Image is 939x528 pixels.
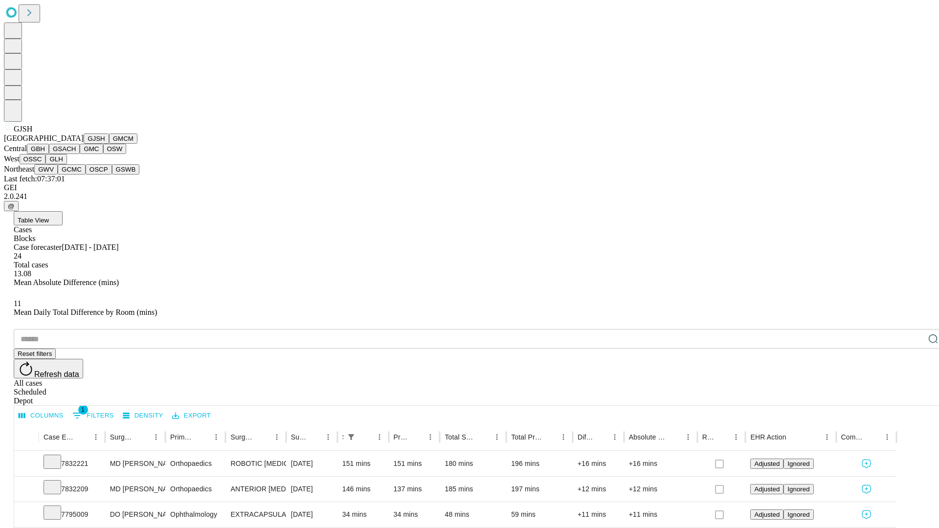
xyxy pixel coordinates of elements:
[750,433,786,441] div: EHR Action
[14,308,157,316] span: Mean Daily Total Difference by Room (mins)
[750,459,783,469] button: Adjusted
[44,502,100,527] div: 7795009
[16,408,66,423] button: Select columns
[394,451,435,476] div: 151 mins
[34,370,79,378] span: Refresh data
[578,451,619,476] div: +16 mins
[754,511,780,518] span: Adjusted
[34,164,58,175] button: GWV
[578,433,593,441] div: Difference
[4,192,935,201] div: 2.0.241
[754,485,780,493] span: Adjusted
[4,201,19,211] button: @
[270,430,284,444] button: Menu
[820,430,834,444] button: Menu
[668,430,681,444] button: Sort
[511,433,542,441] div: Total Predicted Duration
[445,433,475,441] div: Total Scheduled Duration
[170,408,213,423] button: Export
[4,134,84,142] span: [GEOGRAPHIC_DATA]
[841,433,866,441] div: Comments
[70,408,116,423] button: Show filters
[14,252,22,260] span: 24
[170,477,221,502] div: Orthopaedics
[78,405,88,415] span: 1
[20,154,46,164] button: OSSC
[110,433,134,441] div: Surgeon Name
[578,502,619,527] div: +11 mins
[14,349,56,359] button: Reset filters
[629,433,667,441] div: Absolute Difference
[344,430,358,444] button: Show filters
[557,430,570,444] button: Menu
[19,481,34,498] button: Expand
[594,430,608,444] button: Sort
[62,243,118,251] span: [DATE] - [DATE]
[880,430,894,444] button: Menu
[230,477,281,502] div: ANTERIOR [MEDICAL_DATA] TOTAL HIP
[120,408,166,423] button: Density
[754,460,780,467] span: Adjusted
[511,502,568,527] div: 59 mins
[373,430,386,444] button: Menu
[49,144,80,154] button: GSACH
[750,484,783,494] button: Adjusted
[490,430,504,444] button: Menu
[45,154,67,164] button: GLH
[291,477,333,502] div: [DATE]
[4,175,65,183] span: Last fetch: 07:37:01
[170,502,221,527] div: Ophthalmology
[783,509,813,520] button: Ignored
[629,502,693,527] div: +11 mins
[58,164,86,175] button: GCMC
[14,278,119,286] span: Mean Absolute Difference (mins)
[291,502,333,527] div: [DATE]
[344,430,358,444] div: 1 active filter
[19,456,34,473] button: Expand
[110,451,160,476] div: MD [PERSON_NAME] [PERSON_NAME]
[543,430,557,444] button: Sort
[14,211,63,225] button: Table View
[342,433,343,441] div: Scheduled In Room Duration
[209,430,223,444] button: Menu
[14,269,31,278] span: 13.08
[4,183,935,192] div: GEI
[511,451,568,476] div: 196 mins
[14,125,32,133] span: GJSH
[230,502,281,527] div: EXTRACAPSULAR CATARACT REMOVAL WITH [MEDICAL_DATA]
[230,451,281,476] div: ROBOTIC [MEDICAL_DATA] KNEE TOTAL
[394,433,409,441] div: Predicted In Room Duration
[86,164,112,175] button: OSCP
[629,477,693,502] div: +12 mins
[867,430,880,444] button: Sort
[14,359,83,378] button: Refresh data
[715,430,729,444] button: Sort
[394,477,435,502] div: 137 mins
[44,451,100,476] div: 7832221
[4,154,20,163] span: West
[89,430,103,444] button: Menu
[135,430,149,444] button: Sort
[291,433,307,441] div: Surgery Date
[787,511,809,518] span: Ignored
[110,477,160,502] div: MD [PERSON_NAME] [PERSON_NAME]
[629,451,693,476] div: +16 mins
[445,502,501,527] div: 48 mins
[783,484,813,494] button: Ignored
[445,477,501,502] div: 185 mins
[342,451,384,476] div: 151 mins
[608,430,622,444] button: Menu
[342,502,384,527] div: 34 mins
[291,451,333,476] div: [DATE]
[783,459,813,469] button: Ignored
[729,430,743,444] button: Menu
[230,433,255,441] div: Surgery Name
[103,144,127,154] button: OSW
[702,433,715,441] div: Resolved in EHR
[18,217,49,224] span: Table View
[75,430,89,444] button: Sort
[170,451,221,476] div: Orthopaedics
[80,144,103,154] button: GMC
[109,133,137,144] button: GMCM
[14,299,21,308] span: 11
